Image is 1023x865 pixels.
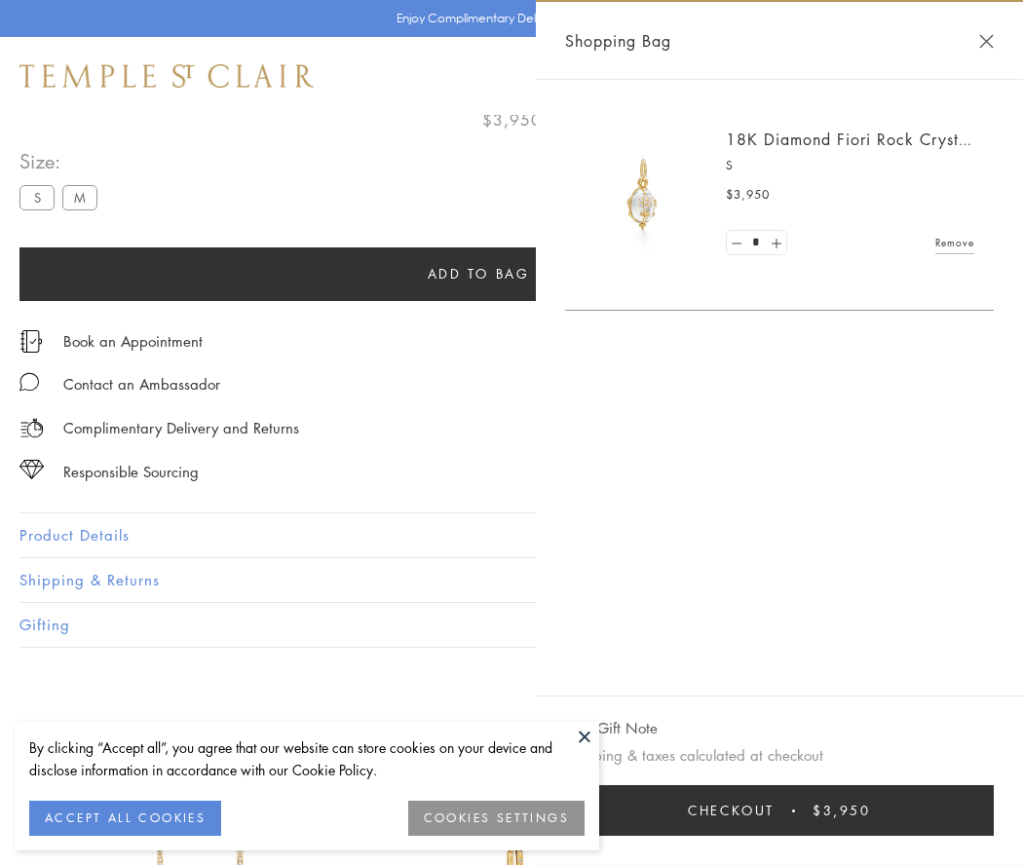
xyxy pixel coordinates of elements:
img: Temple St. Clair [19,64,314,88]
img: icon_sourcing.svg [19,460,44,479]
img: P51889-E11FIORI [585,136,701,253]
a: Set quantity to 0 [727,231,746,255]
button: ACCEPT ALL COOKIES [29,801,221,836]
img: icon_appointment.svg [19,330,43,353]
button: Checkout $3,950 [565,785,994,836]
img: icon_delivery.svg [19,416,44,440]
span: Size: [19,145,105,177]
div: Responsible Sourcing [63,460,199,484]
button: Add to bag [19,247,937,301]
a: Set quantity to 2 [766,231,785,255]
p: Shipping & taxes calculated at checkout [565,743,994,768]
button: Product Details [19,513,1004,557]
label: S [19,185,55,209]
button: Shipping & Returns [19,558,1004,602]
p: Enjoy Complimentary Delivery & Returns [397,9,618,28]
label: M [62,185,97,209]
p: Complimentary Delivery and Returns [63,416,299,440]
span: $3,950 [726,185,770,205]
span: $3,950 [482,107,542,132]
h3: You May Also Like [49,717,974,748]
span: Add to bag [428,263,530,284]
img: MessageIcon-01_2.svg [19,372,39,392]
span: Shopping Bag [565,28,671,54]
a: Remove [935,232,974,253]
button: Gifting [19,603,1004,647]
p: S [726,156,974,175]
span: $3,950 [813,800,871,821]
button: Close Shopping Bag [979,34,994,49]
span: Checkout [688,800,775,821]
a: Book an Appointment [63,330,203,352]
button: Add Gift Note [565,716,658,740]
button: COOKIES SETTINGS [408,801,585,836]
div: By clicking “Accept all”, you agree that our website can store cookies on your device and disclos... [29,736,585,781]
div: Contact an Ambassador [63,372,220,396]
